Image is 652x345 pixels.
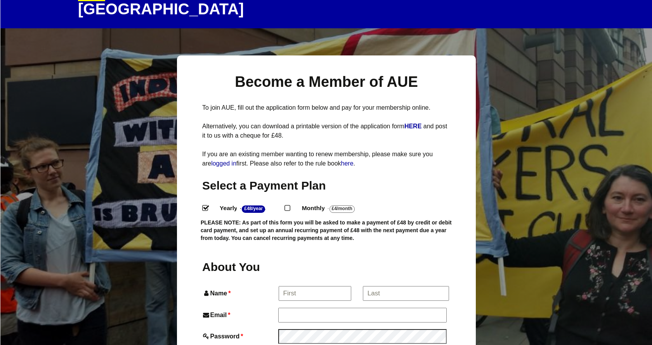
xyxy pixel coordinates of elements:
a: logged in [211,160,236,167]
input: Last [363,286,449,301]
label: Monthly - . [295,203,374,214]
p: If you are an existing member wanting to renew membership, please make sure you are first. Please... [202,150,451,168]
h1: Become a Member of AUE [202,72,451,91]
label: Email [202,310,277,320]
h2: About You [202,259,277,274]
input: First [279,286,352,301]
p: Alternatively, you can download a printable version of the application form and post it to us wit... [202,122,451,140]
a: here [341,160,354,167]
strong: £48/Year [242,205,265,213]
strong: HERE [404,123,421,129]
label: Name [202,288,277,298]
p: To join AUE, fill out the application form below and pay for your membership online. [202,103,451,112]
span: Select a Payment Plan [202,179,326,192]
label: Yearly - . [213,203,284,214]
strong: £4/Month [329,205,355,213]
label: Password [202,331,277,342]
a: HERE [404,123,423,129]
